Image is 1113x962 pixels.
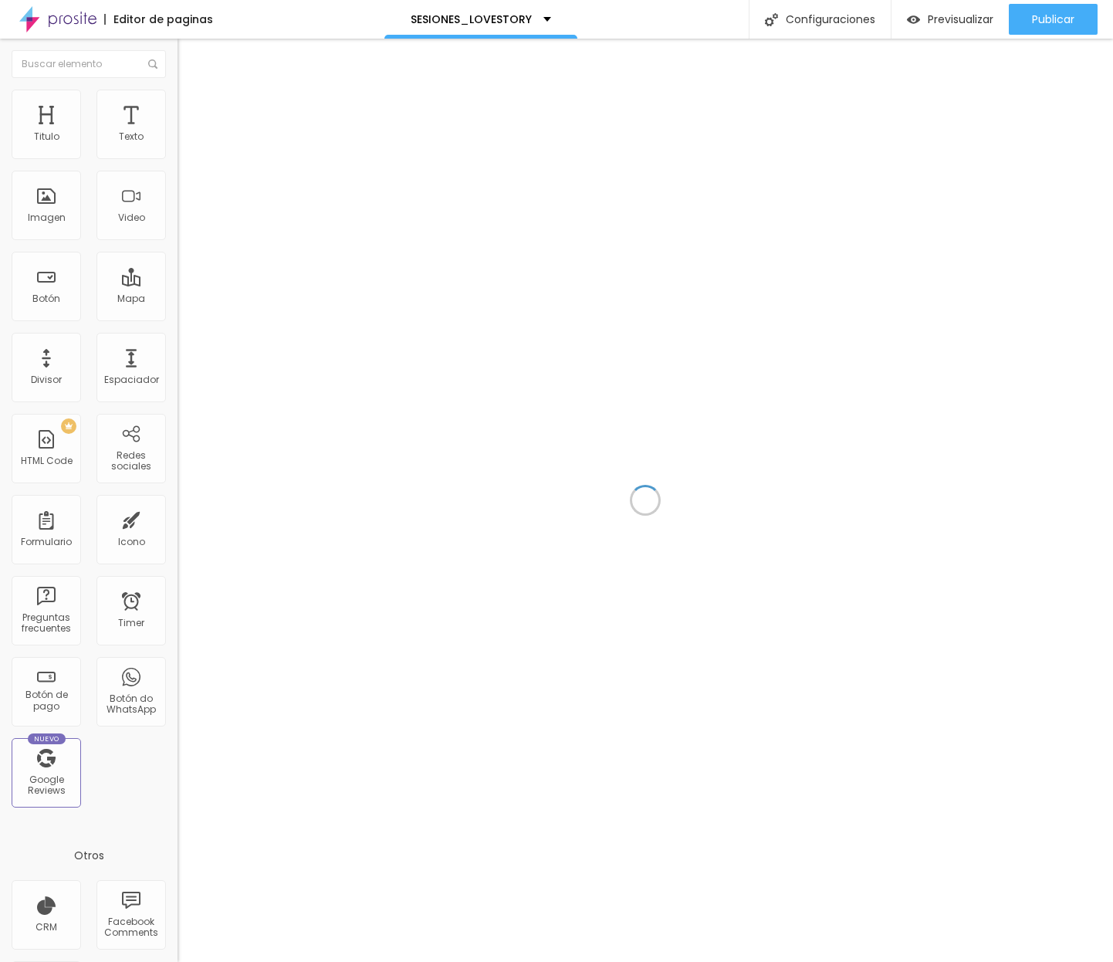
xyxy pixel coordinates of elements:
div: Texto [119,131,144,142]
div: Nuevo [28,733,66,744]
div: HTML Code [21,456,73,466]
img: view-1.svg [907,13,920,26]
div: Redes sociales [100,450,161,473]
div: Editor de paginas [104,14,213,25]
div: Mapa [117,293,145,304]
span: Publicar [1032,13,1074,25]
div: CRM [36,922,57,933]
div: Titulo [34,131,59,142]
div: Preguntas frecuentes [15,612,76,635]
div: Formulario [21,537,72,547]
button: Publicar [1009,4,1098,35]
input: Buscar elemento [12,50,166,78]
div: Imagen [28,212,66,223]
div: Botón do WhatsApp [100,693,161,716]
div: Botón [32,293,60,304]
div: Google Reviews [15,774,76,797]
p: SESIONES_LOVESTORY [411,14,532,25]
div: Icono [118,537,145,547]
div: Espaciador [104,374,159,385]
div: Timer [118,618,144,628]
img: Icone [765,13,778,26]
img: Icone [148,59,157,69]
div: Botón de pago [15,689,76,712]
span: Previsualizar [928,13,993,25]
button: Previsualizar [891,4,1009,35]
div: Video [118,212,145,223]
div: Facebook Comments [100,916,161,939]
div: Divisor [31,374,62,385]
